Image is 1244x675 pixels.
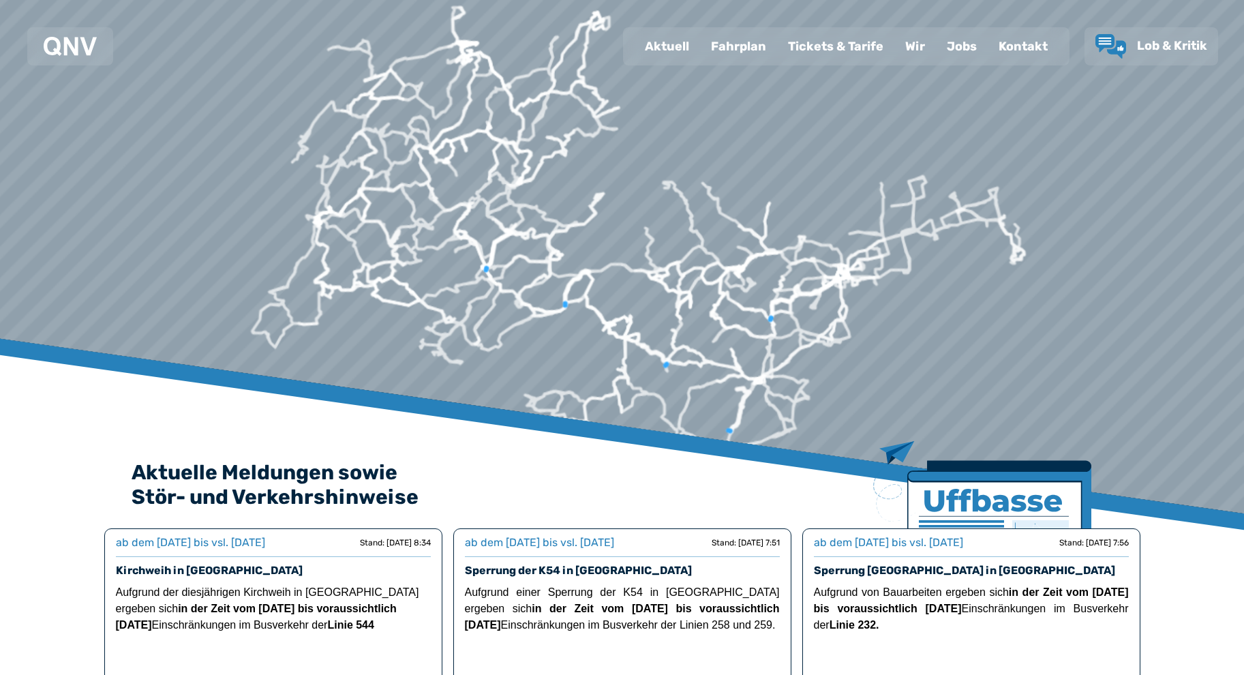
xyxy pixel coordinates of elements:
div: ab dem [DATE] bis vsl. [DATE] [116,535,265,551]
div: Stand: [DATE] 7:56 [1059,537,1129,548]
div: Stand: [DATE] 8:34 [360,537,431,548]
span: Aufgrund von Bauarbeiten ergeben sich Einschränkungen im Busverkehr der [814,586,1129,631]
a: Sperrung [GEOGRAPHIC_DATA] in [GEOGRAPHIC_DATA] [814,564,1115,577]
h2: Aktuelle Meldungen sowie Stör- und Verkehrshinweise [132,460,1113,509]
img: QNV Logo [44,37,97,56]
strong: in der Zeit vom [DATE] bis voraussichtlich [DATE] [465,603,780,631]
a: Kontakt [988,29,1059,64]
a: Sperrung der K54 in [GEOGRAPHIC_DATA] [465,564,692,577]
a: Aktuell [634,29,700,64]
a: Jobs [936,29,988,64]
a: Lob & Kritik [1095,34,1207,59]
a: QNV Logo [44,33,97,60]
a: Kirchweih in [GEOGRAPHIC_DATA] [116,564,303,577]
strong: Linie 544 [327,619,374,631]
div: ab dem [DATE] bis vsl. [DATE] [465,535,614,551]
span: Aufgrund einer Sperrung der K54 in [GEOGRAPHIC_DATA] ergeben sich Einschränkungen im Busverkehr d... [465,586,780,631]
img: Zeitung mit Titel Uffbase [873,441,1091,611]
a: Wir [894,29,936,64]
div: Stand: [DATE] 7:51 [712,537,780,548]
span: Lob & Kritik [1137,38,1207,53]
strong: Linie 232. [830,619,879,631]
strong: in der Zeit vom [DATE] bis voraussichtlich [DATE] [116,603,397,631]
span: Aufgrund der diesjährigen Kirchweih in [GEOGRAPHIC_DATA] ergeben sich Einschränkungen im Busverke... [116,586,419,631]
a: Fahrplan [700,29,777,64]
a: Tickets & Tarife [777,29,894,64]
div: ab dem [DATE] bis vsl. [DATE] [814,535,963,551]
